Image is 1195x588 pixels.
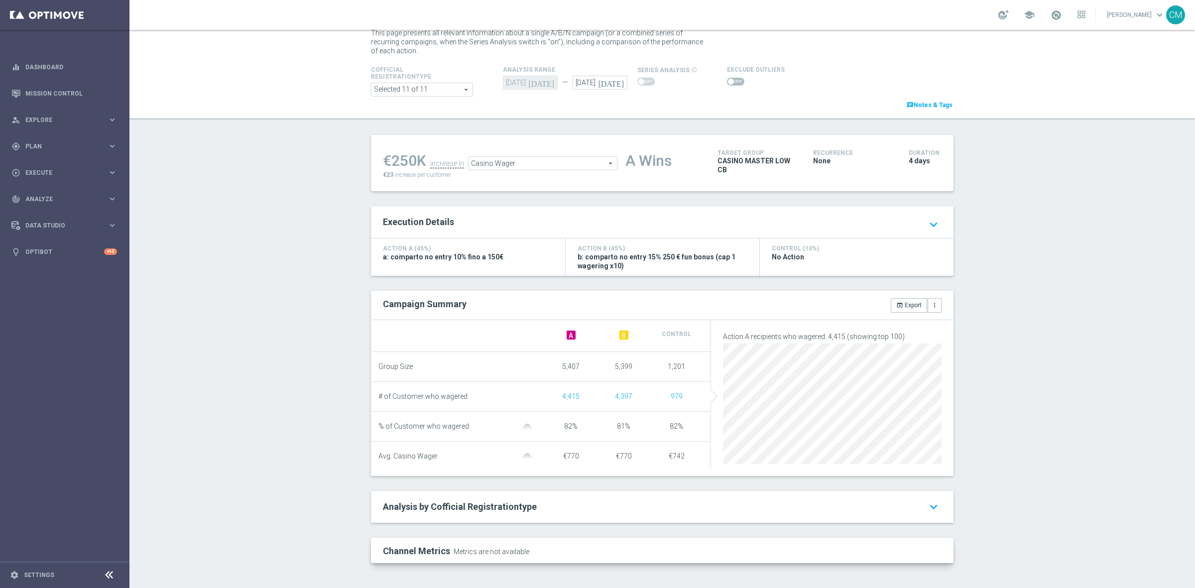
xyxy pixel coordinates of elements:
[378,422,469,431] span: % of Customer who wagered
[371,83,473,96] span: Expert Online Expert Retail Master Online Master Retail Other and 6 more
[670,422,683,430] span: 82%
[891,298,927,312] button: open_in_browser Export
[723,332,942,341] p: Action A recipients who wagered: 4,415 (showing top 100)
[896,302,903,309] i: open_in_browser
[108,221,117,230] i: keyboard_arrow_right
[25,170,108,176] span: Execute
[383,299,467,309] h2: Campaign Summary
[1106,7,1166,22] a: [PERSON_NAME]keyboard_arrow_down
[378,392,468,401] span: # of Customer who wagered
[813,156,831,165] span: None
[669,452,685,460] span: €742
[906,100,954,111] a: chatNotes & Tags
[383,501,537,512] span: Analysis by Cofficial Registrationtype
[578,252,747,270] span: b: comparto no entry 15% 250 € fun bonus (cap 1 wagering x10)
[558,78,573,87] div: —
[11,142,20,151] i: gps_fixed
[562,392,580,400] span: Show unique customers
[108,168,117,177] i: keyboard_arrow_right
[11,169,118,177] button: play_circle_outline Execute keyboard_arrow_right
[813,149,894,156] h4: Recurrence
[662,331,691,338] span: Control
[727,66,785,73] h4: Exclude Outliers
[772,252,804,261] span: No Action
[11,142,118,150] button: gps_fixed Plan keyboard_arrow_right
[383,546,450,556] h2: Channel Metrics
[11,54,117,80] div: Dashboard
[383,152,426,170] div: €250K
[11,221,108,230] div: Data Studio
[528,76,558,87] i: [DATE]
[11,116,118,124] button: person_search Explore keyboard_arrow_right
[430,159,464,168] div: increase in
[11,116,108,124] div: Explore
[616,452,632,460] span: €770
[11,247,20,256] i: lightbulb
[10,571,19,580] i: settings
[371,28,705,55] p: This page presents all relevant information about a single A/B/N campaign (or a combined series o...
[772,245,942,252] h4: Control (10%)
[11,142,108,151] div: Plan
[11,80,117,107] div: Mission Control
[104,248,117,255] div: +10
[383,171,393,178] span: €23
[452,546,529,556] span: Metrics are not available
[907,102,914,109] i: chat
[11,238,117,265] div: Optibot
[25,238,104,265] a: Optibot
[383,544,948,557] div: Channel Metrics Metrics are not available
[668,362,685,370] span: 1,201
[567,331,576,340] span: A
[1024,9,1035,20] span: school
[564,422,578,430] span: 82%
[108,115,117,124] i: keyboard_arrow_right
[625,152,672,170] div: A Wins
[11,222,118,230] button: Data Studio keyboard_arrow_right
[11,248,118,256] button: lightbulb Optibot +10
[11,116,20,124] i: person_search
[1166,5,1185,24] div: CM
[717,156,798,174] span: CASINO MASTER LOW CB
[909,149,942,156] h4: Duration
[717,149,798,156] h4: Target Group
[517,424,537,430] img: gaussianGrey.svg
[108,194,117,204] i: keyboard_arrow_right
[11,63,118,71] button: equalizer Dashboard
[517,453,537,460] img: gaussianGrey.svg
[619,331,628,340] span: B
[563,452,579,460] span: €770
[615,362,632,370] span: 5,399
[383,245,553,252] h4: Action A (45%)
[11,195,118,203] button: track_changes Analyze keyboard_arrow_right
[25,54,117,80] a: Dashboard
[1154,9,1165,20] span: keyboard_arrow_down
[931,302,938,309] i: more_vert
[11,90,118,98] button: Mission Control
[108,141,117,151] i: keyboard_arrow_right
[691,67,697,73] i: info_outline
[909,156,930,165] span: 4 days
[25,223,108,229] span: Data Studio
[383,501,942,513] a: Analysis by Cofficial Registrationtype keyboard_arrow_down
[11,63,20,72] i: equalizer
[25,80,117,107] a: Mission Control
[25,117,108,123] span: Explore
[11,168,108,177] div: Execute
[598,76,627,87] i: [DATE]
[637,67,690,74] span: series analysis
[11,195,20,204] i: track_changes
[573,76,627,90] input: Select Date
[926,216,942,234] i: keyboard_arrow_down
[25,143,108,149] span: Plan
[562,362,580,370] span: 5,407
[395,171,451,178] span: increase per customer
[11,195,108,204] div: Analyze
[503,66,637,73] h4: analysis range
